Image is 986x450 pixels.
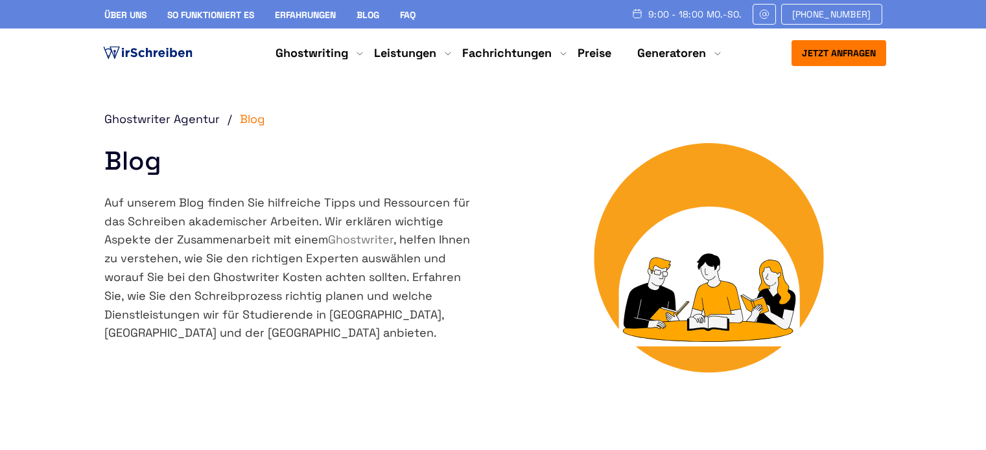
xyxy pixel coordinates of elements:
[578,45,611,60] a: Preise
[792,9,871,19] span: [PHONE_NUMBER]
[631,8,643,19] img: Schedule
[758,9,770,19] img: Email
[240,111,265,126] span: Blog
[167,9,254,21] a: So funktioniert es
[104,111,237,126] a: Ghostwriter Agentur
[100,43,195,63] img: logo ghostwriter-österreich
[104,148,480,174] h1: Blog
[558,110,882,434] img: Blog
[104,9,147,21] a: Über uns
[104,194,480,343] div: Auf unserem Blog finden Sie hilfreiche Tipps und Ressourcen für das Schreiben akademischer Arbeit...
[374,45,436,61] a: Leistungen
[781,4,882,25] a: [PHONE_NUMBER]
[357,9,379,21] a: Blog
[276,45,348,61] a: Ghostwriting
[648,9,742,19] span: 9:00 - 18:00 Mo.-So.
[792,40,886,66] button: Jetzt anfragen
[275,9,336,21] a: Erfahrungen
[328,232,393,247] a: Ghostwriter
[400,9,416,21] a: FAQ
[462,45,552,61] a: Fachrichtungen
[637,45,706,61] a: Generatoren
